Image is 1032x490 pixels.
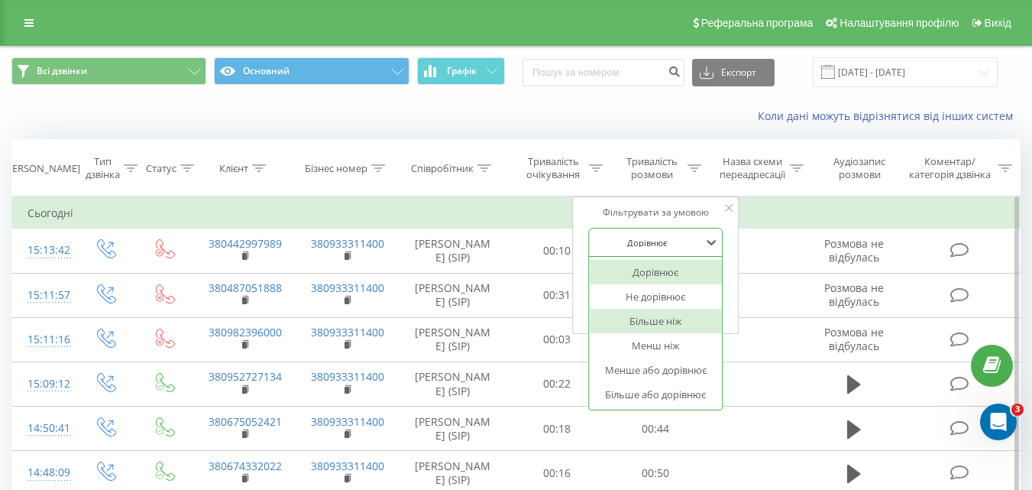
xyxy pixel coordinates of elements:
a: 380933311400 [311,414,384,429]
a: 380674332022 [209,459,282,473]
div: 15:13:42 [27,235,60,265]
td: Сьогодні [12,198,1021,229]
button: Основний [214,57,409,85]
td: 00:18 [508,407,607,451]
a: 380933311400 [311,281,384,295]
span: Налаштування профілю [840,17,959,29]
a: 380933311400 [311,459,384,473]
div: Статус [146,162,176,175]
td: [PERSON_NAME] (SIP) [398,362,508,406]
span: Розмова не відбулась [824,281,884,309]
td: 00:22 [508,362,607,406]
span: Розмова не відбулась [824,325,884,353]
span: 3 [1011,404,1024,416]
input: Пошук за номером [522,59,684,86]
span: Графік [447,66,477,76]
iframe: Intercom live chat [980,404,1017,440]
div: Більше або дорівнює [589,382,722,407]
td: [PERSON_NAME] (SIP) [398,317,508,362]
a: 380952727134 [209,369,282,384]
div: Клієнт [219,162,248,175]
div: [PERSON_NAME] [3,162,80,175]
div: Менш ніж [589,333,722,358]
div: Коментар/категорія дзвінка [905,155,995,181]
div: Назва схеми переадресації [719,155,786,181]
span: Розмова не відбулась [824,236,884,264]
div: Аудіозапис розмови [821,155,898,181]
span: Реферальна програма [701,17,814,29]
button: Експорт [692,59,775,86]
a: 380982396000 [209,325,282,339]
td: [PERSON_NAME] (SIP) [398,229,508,273]
div: 15:11:57 [27,281,60,310]
a: 380487051888 [209,281,282,295]
div: 14:48:09 [27,458,60,488]
div: 14:50:41 [27,414,60,443]
div: Фільтрувати за умовою [588,205,723,220]
a: 380933311400 [311,369,384,384]
a: 380933311400 [311,325,384,339]
button: Всі дзвінки [11,57,206,85]
div: 15:09:12 [27,369,60,399]
div: Тип дзвінка [86,155,120,181]
td: 00:31 [508,273,607,317]
a: 380442997989 [209,236,282,251]
div: 15:11:16 [27,325,60,355]
td: 00:03 [508,317,607,362]
td: 00:44 [607,407,705,451]
td: [PERSON_NAME] (SIP) [398,273,508,317]
div: Більше ніж [589,309,722,333]
div: Співробітник [411,162,474,175]
div: Тривалість розмови [620,155,684,181]
td: 00:10 [508,229,607,273]
a: 380933311400 [311,236,384,251]
div: Бізнес номер [305,162,367,175]
div: Не дорівнює [589,284,722,309]
div: Дорівнює [589,260,722,284]
td: [PERSON_NAME] (SIP) [398,407,508,451]
a: Коли дані можуть відрізнятися вiд інших систем [758,109,1021,123]
span: Вихід [985,17,1011,29]
div: Менше або дорівнює [589,358,722,382]
a: 380675052421 [209,414,282,429]
span: Всі дзвінки [37,65,87,77]
div: Тривалість очікування [522,155,585,181]
button: Графік [417,57,505,85]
